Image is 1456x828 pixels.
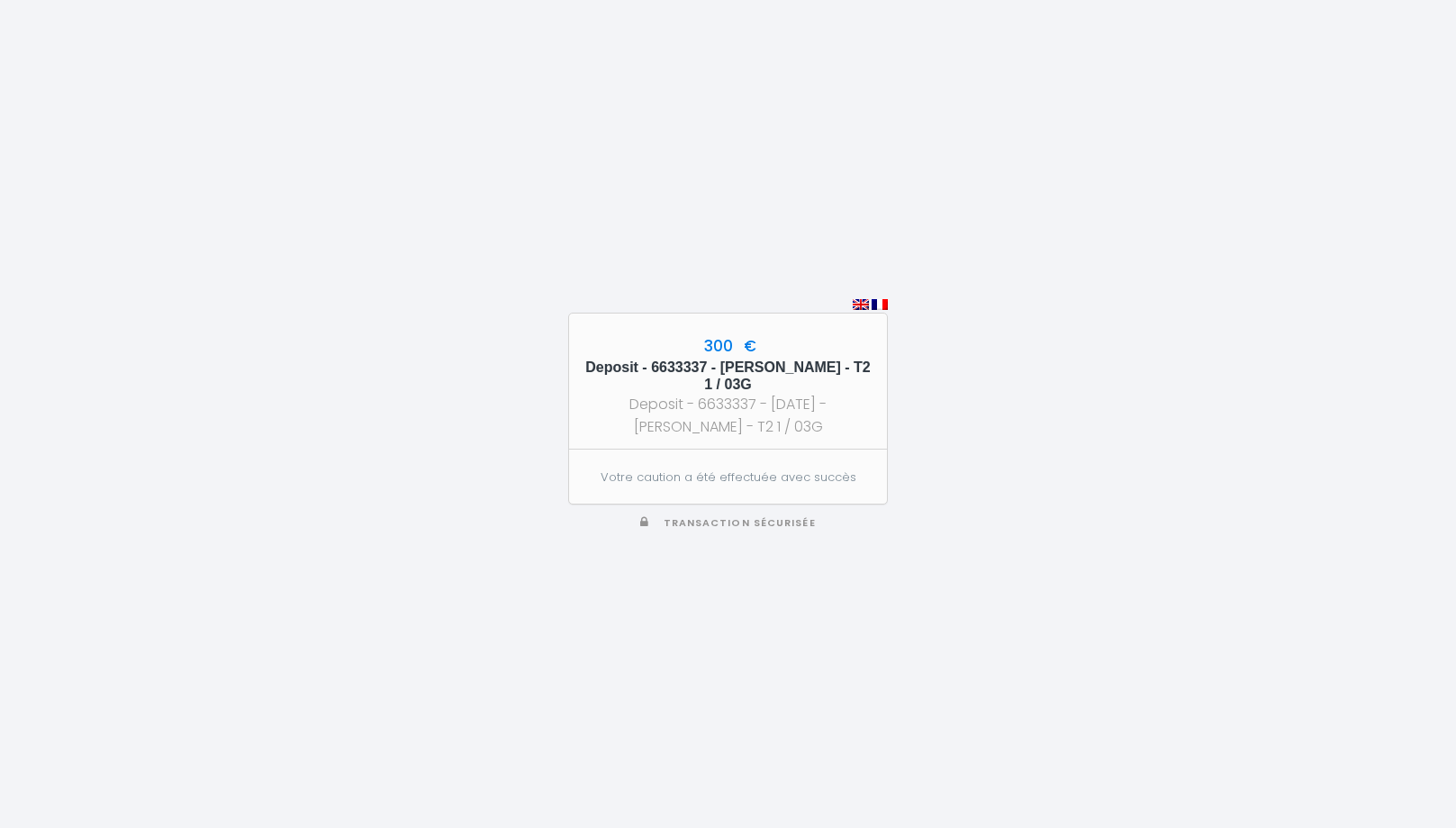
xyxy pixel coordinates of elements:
img: fr.png [872,299,888,310]
img: en.png [853,299,869,310]
span: 300 € [700,335,756,357]
span: Transaction sécurisée [664,516,816,530]
div: Deposit - 6633337 - [DATE] - [PERSON_NAME] - T2 1 / 03G [585,393,871,438]
h5: Deposit - 6633337 - [PERSON_NAME] - T2 1 / 03G [585,359,871,393]
p: Votre caution a été effectuée avec succès [589,469,867,487]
